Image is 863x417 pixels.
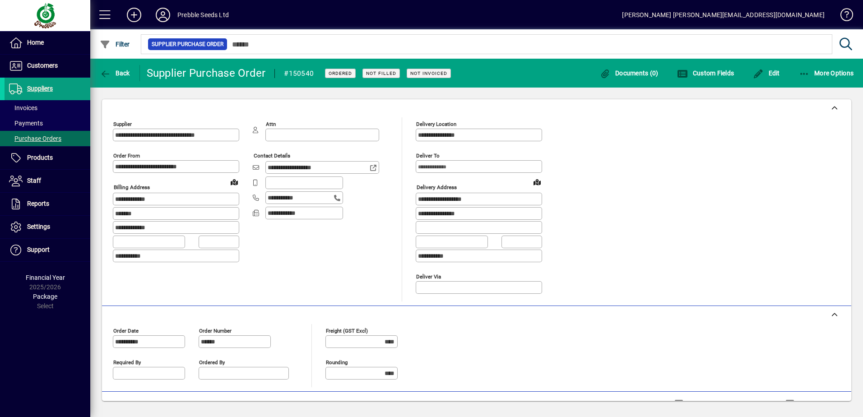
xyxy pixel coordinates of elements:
span: Home [27,39,44,46]
div: Supplier Purchase Order [147,66,266,80]
span: Reports [27,200,49,207]
span: Documents (0) [600,69,659,77]
label: Compact View [796,399,840,408]
a: Customers [5,55,90,77]
div: Prebble Seeds Ltd [177,8,229,22]
span: Customers [27,62,58,69]
span: Staff [27,177,41,184]
a: Payments [5,116,90,131]
mat-label: Order date [113,327,139,334]
div: #150540 [284,66,314,81]
button: More Options [797,65,856,81]
mat-label: Order number [199,327,232,334]
span: Edit [753,69,780,77]
label: Show Line Volumes/Weights [685,399,770,408]
span: Payments [9,120,43,127]
span: Settings [27,223,50,230]
span: Not Filled [366,70,396,76]
span: Filter [100,41,130,48]
a: Invoices [5,100,90,116]
button: Add [120,7,148,23]
span: Financial Year [26,274,65,281]
span: Supplier Purchase Order [152,40,223,49]
mat-label: Deliver via [416,273,441,279]
button: Edit [751,65,782,81]
mat-label: Freight (GST excl) [326,327,368,334]
a: Staff [5,170,90,192]
span: Support [27,246,50,253]
span: Ordered [329,70,352,76]
a: View on map [530,175,544,189]
mat-label: Attn [266,121,276,127]
a: Purchase Orders [5,131,90,146]
mat-label: Delivery Location [416,121,456,127]
a: View on map [227,175,241,189]
span: Not Invoiced [410,70,447,76]
mat-label: Order from [113,153,140,159]
a: Knowledge Base [834,2,852,31]
app-page-header-button: Back [90,65,140,81]
mat-label: Rounding [326,359,348,365]
span: More Options [799,69,854,77]
mat-label: Required by [113,359,141,365]
mat-label: Ordered by [199,359,225,365]
button: Back [97,65,132,81]
span: Purchase Orders [9,135,61,142]
span: Back [100,69,130,77]
span: Invoices [9,104,37,111]
a: Settings [5,216,90,238]
mat-label: Supplier [113,121,132,127]
button: Documents (0) [598,65,661,81]
a: Support [5,239,90,261]
span: Suppliers [27,85,53,92]
a: Products [5,147,90,169]
div: [PERSON_NAME] [PERSON_NAME][EMAIL_ADDRESS][DOMAIN_NAME] [622,8,825,22]
button: Filter [97,36,132,52]
button: Profile [148,7,177,23]
mat-label: Deliver To [416,153,440,159]
button: Custom Fields [675,65,736,81]
a: Home [5,32,90,54]
span: Package [33,293,57,300]
span: Products [27,154,53,161]
span: Custom Fields [677,69,734,77]
a: Reports [5,193,90,215]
